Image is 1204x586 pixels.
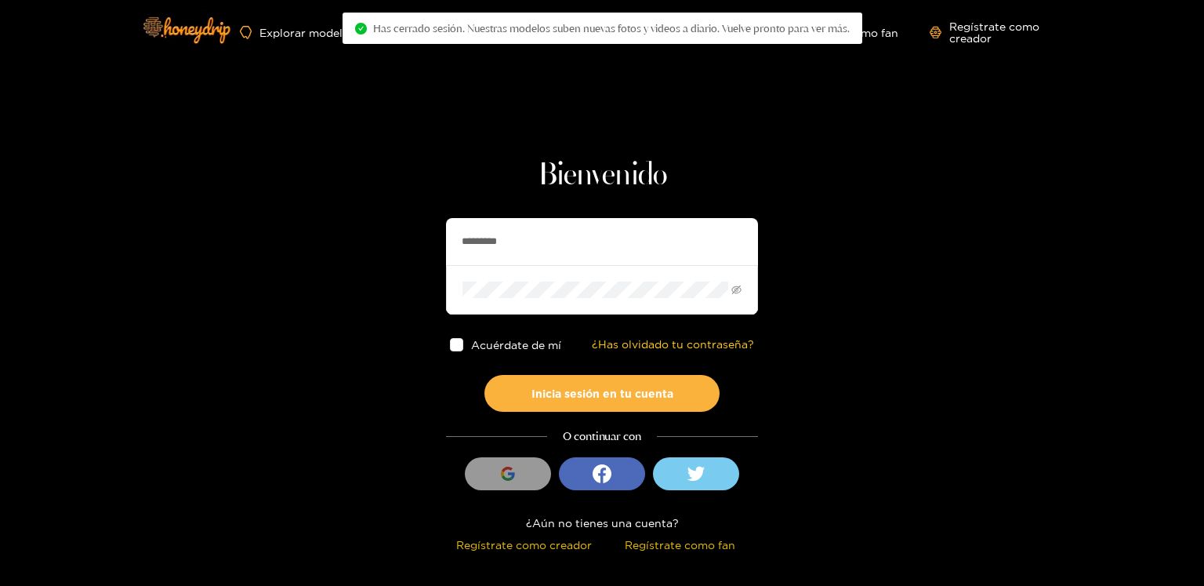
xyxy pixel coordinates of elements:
[355,23,367,35] span: círculo de control
[484,375,720,412] button: Inicia sesión en tu cuenta
[531,388,673,399] font: Inicia sesión en tu cuenta
[625,539,735,551] font: Regístrate como fan
[563,429,641,443] font: O continuar con
[259,27,355,38] font: Explorar modelos
[526,517,679,529] font: ¿Aún no tienes una cuenta?
[538,160,667,191] font: Bienvenido
[471,339,561,351] font: Acuérdate de mí
[373,22,850,35] font: Has cerrado sesión. Nuestras modelos suben nuevas fotos y videos a diario. Vuelve pronto para ver...
[731,285,742,295] span: invisible para los ojos
[240,26,355,39] a: Explorar modelos
[949,20,1039,44] font: Regístrate como creador
[456,539,592,551] font: Regístrate como creador
[592,338,754,350] font: ¿Has olvidado tu contraseña?
[930,20,1072,44] a: Regístrate como creador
